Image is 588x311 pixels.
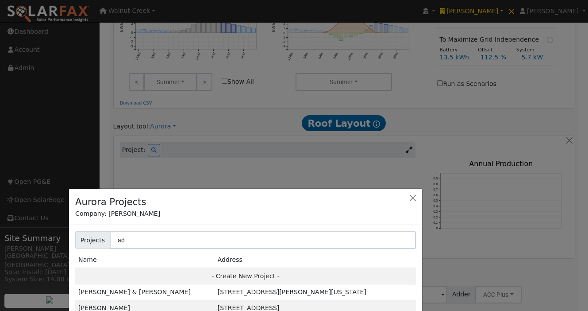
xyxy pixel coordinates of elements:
td: Name [75,252,215,268]
div: Company: [PERSON_NAME] [75,209,416,218]
h4: Aurora Projects [75,195,146,209]
td: Address [215,252,416,268]
td: [PERSON_NAME] & [PERSON_NAME] [75,284,215,300]
td: - Create New Project - [75,268,416,284]
span: Projects [75,231,110,249]
td: [STREET_ADDRESS][PERSON_NAME][US_STATE] [215,284,416,300]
